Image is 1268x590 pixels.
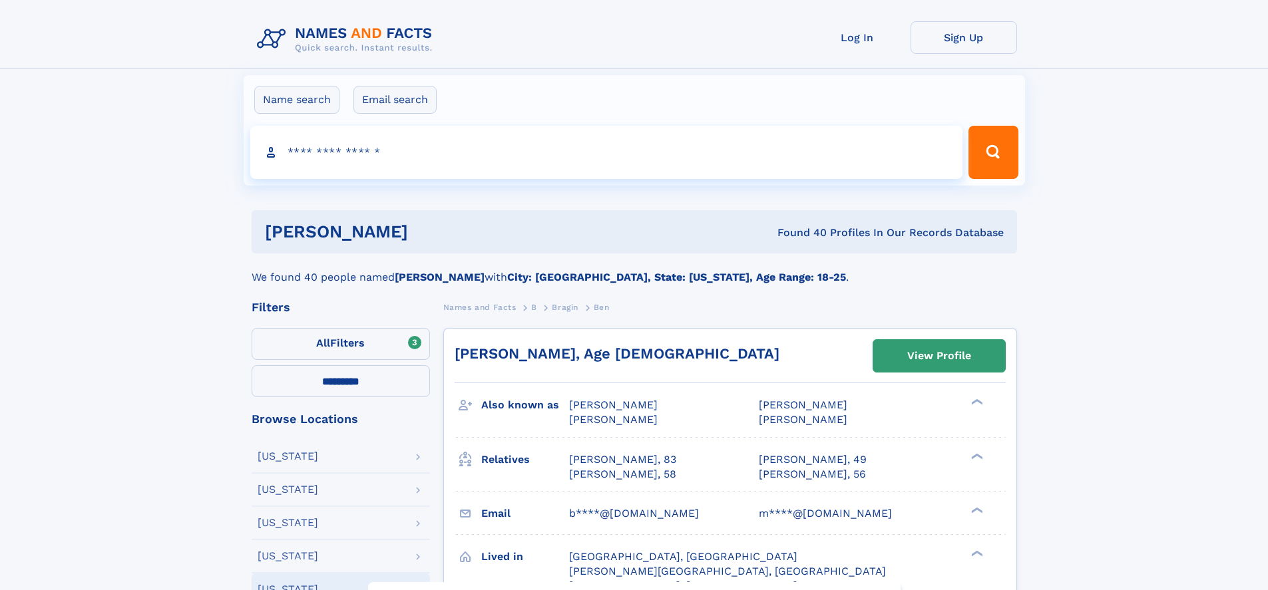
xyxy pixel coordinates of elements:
[481,394,569,416] h3: Also known as
[968,398,984,406] div: ❯
[252,21,443,57] img: Logo Names and Facts
[569,565,886,577] span: [PERSON_NAME][GEOGRAPHIC_DATA], [GEOGRAPHIC_DATA]
[569,413,658,426] span: [PERSON_NAME]
[531,303,537,312] span: B
[258,551,318,561] div: [US_STATE]
[395,271,485,283] b: [PERSON_NAME]
[968,506,984,514] div: ❯
[481,502,569,525] h3: Email
[759,452,867,467] a: [PERSON_NAME], 49
[316,337,330,349] span: All
[252,301,430,313] div: Filters
[443,299,517,315] a: Names and Facts
[907,341,971,371] div: View Profile
[759,467,866,482] a: [PERSON_NAME], 56
[252,413,430,425] div: Browse Locations
[804,21,911,54] a: Log In
[569,398,658,411] span: [PERSON_NAME]
[592,225,1004,240] div: Found 40 Profiles In Our Records Database
[594,303,610,312] span: Ben
[455,345,779,362] a: [PERSON_NAME], Age [DEMOGRAPHIC_DATA]
[759,398,847,411] span: [PERSON_NAME]
[968,452,984,460] div: ❯
[552,303,578,312] span: Bragin
[968,126,1018,179] button: Search Button
[569,467,676,482] a: [PERSON_NAME], 58
[258,451,318,462] div: [US_STATE]
[250,126,963,179] input: search input
[531,299,537,315] a: B
[507,271,846,283] b: City: [GEOGRAPHIC_DATA], State: [US_STATE], Age Range: 18-25
[481,545,569,568] h3: Lived in
[481,448,569,471] h3: Relatives
[252,253,1017,285] div: We found 40 people named with .
[968,549,984,557] div: ❯
[569,452,676,467] a: [PERSON_NAME], 83
[552,299,578,315] a: Bragin
[254,86,339,114] label: Name search
[873,340,1005,372] a: View Profile
[265,223,593,240] h1: [PERSON_NAME]
[569,550,797,563] span: [GEOGRAPHIC_DATA], [GEOGRAPHIC_DATA]
[258,484,318,495] div: [US_STATE]
[911,21,1017,54] a: Sign Up
[258,517,318,528] div: [US_STATE]
[353,86,437,114] label: Email search
[759,413,847,426] span: [PERSON_NAME]
[252,328,430,360] label: Filters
